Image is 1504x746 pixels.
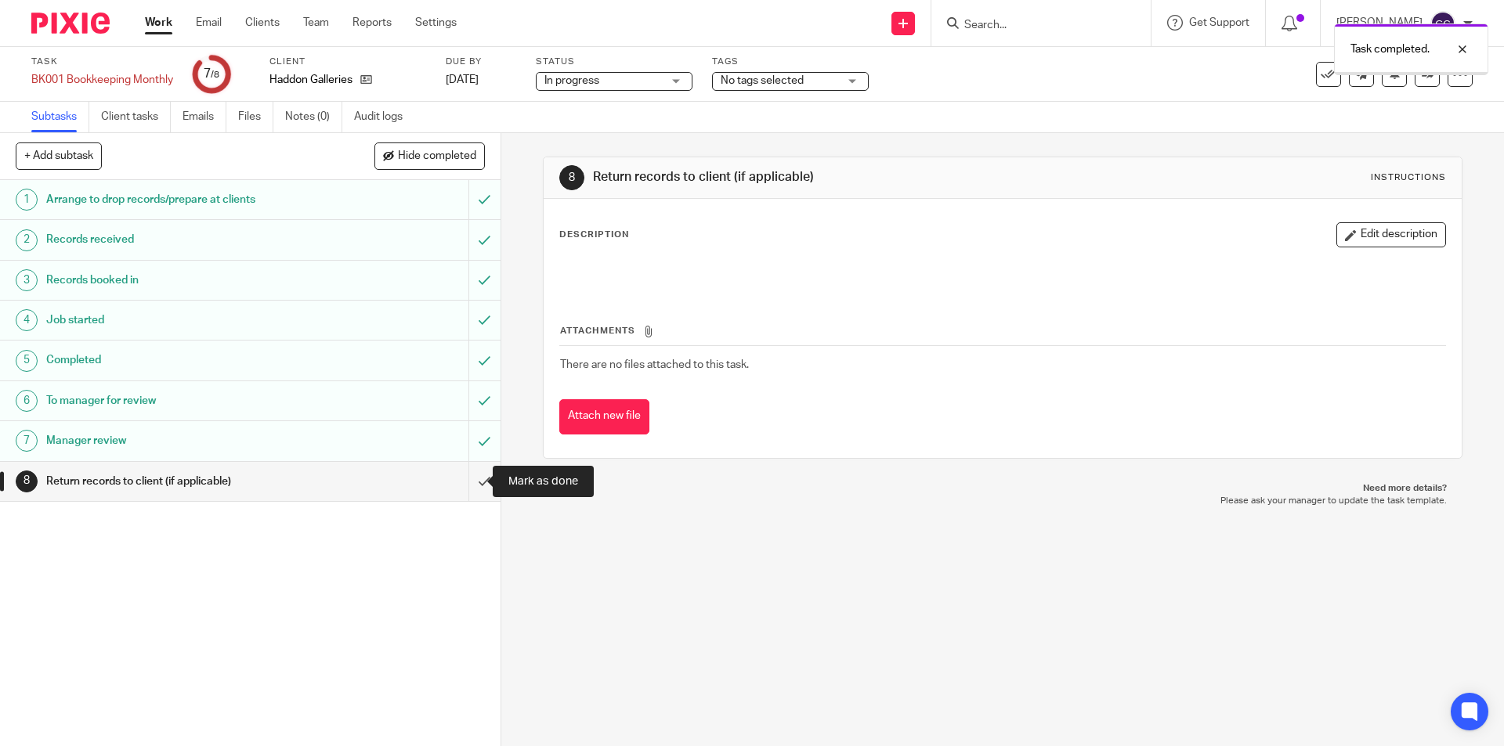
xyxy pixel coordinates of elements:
a: Team [303,15,329,31]
button: Hide completed [374,142,485,169]
button: + Add subtask [16,142,102,169]
a: Files [238,102,273,132]
span: [DATE] [446,74,479,85]
a: Reports [352,15,392,31]
label: Client [269,56,426,68]
a: Client tasks [101,102,171,132]
label: Tags [712,56,869,68]
div: 1 [16,189,38,211]
div: 4 [16,309,38,331]
button: Edit description [1336,222,1446,247]
img: svg%3E [1430,11,1455,36]
h1: Return records to client (if applicable) [46,470,317,493]
h1: Manager review [46,429,317,452]
div: 2 [16,229,38,251]
a: Audit logs [354,102,414,132]
span: Attachments [560,326,635,335]
span: No tags selected [721,75,804,86]
div: Instructions [1371,171,1446,184]
div: 3 [16,269,38,291]
p: Haddon Galleries [269,72,352,88]
small: /8 [211,70,219,79]
span: There are no files attached to this task. [560,359,749,370]
a: Work [145,15,172,31]
p: Please ask your manager to update the task template. [559,495,1446,507]
h1: Arrange to drop records/prepare at clients [46,188,317,211]
p: Need more details? [559,482,1446,495]
span: Hide completed [398,150,476,163]
h1: Records booked in [46,268,317,292]
a: Notes (0) [285,102,342,132]
h1: Job started [46,308,317,332]
div: 7 [204,65,219,83]
h1: To manager for review [46,389,317,413]
button: Attach new file [559,399,649,434]
a: Email [196,15,222,31]
img: Pixie [31,13,110,34]
div: BK001 Bookkeeping Monthly [31,72,173,88]
div: 8 [559,165,584,190]
a: Clients [245,15,280,31]
h1: Return records to client (if applicable) [593,169,1036,186]
a: Subtasks [31,102,89,132]
div: 7 [16,430,38,452]
h1: Completed [46,348,317,372]
div: 8 [16,470,38,492]
a: Emails [183,102,226,132]
h1: Records received [46,228,317,251]
a: Settings [415,15,457,31]
div: 5 [16,350,38,372]
p: Description [559,229,629,241]
p: Task completed. [1350,41,1430,57]
label: Due by [446,56,516,68]
div: 6 [16,390,38,412]
label: Task [31,56,173,68]
label: Status [536,56,692,68]
span: In progress [544,75,599,86]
